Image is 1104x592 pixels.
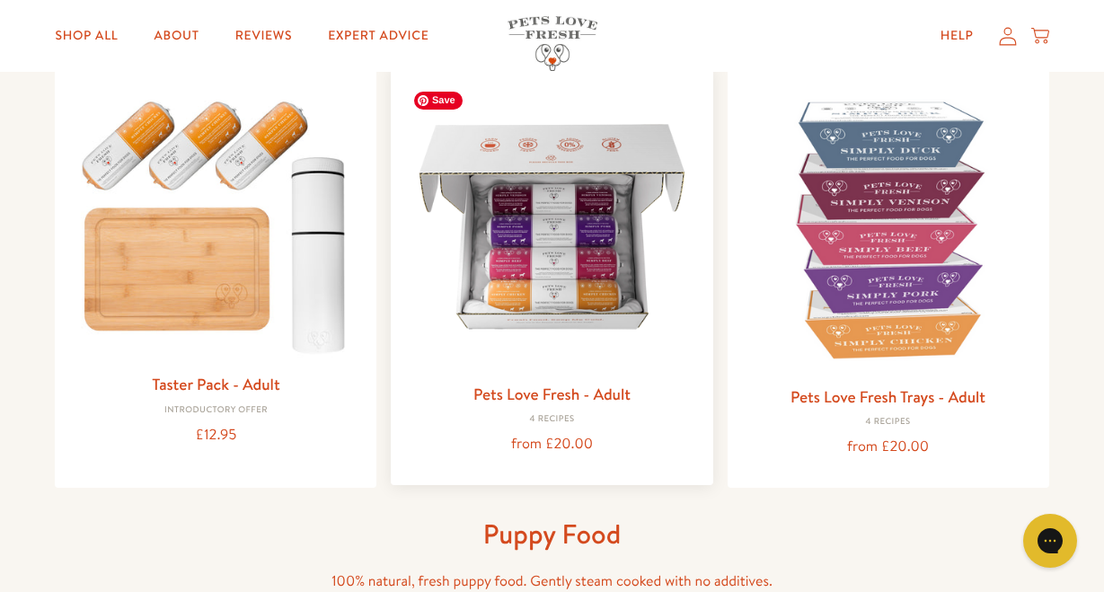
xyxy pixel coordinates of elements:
a: Help [926,18,988,54]
a: Taster Pack - Adult [152,373,279,395]
div: 4 Recipes [742,417,1035,428]
a: Reviews [221,18,306,54]
a: Shop All [40,18,132,54]
h1: Puppy Food [265,517,840,552]
img: Pets Love Fresh - Adult [405,80,698,373]
iframe: Gorgias live chat messenger [1014,508,1086,574]
a: Pets Love Fresh - Adult [473,383,631,405]
div: £12.95 [69,423,362,447]
span: Save [414,92,463,110]
div: Introductory Offer [69,405,362,416]
img: Taster Pack - Adult [69,83,362,364]
a: Pets Love Fresh Trays - Adult [790,385,985,408]
div: from £20.00 [405,432,698,456]
a: Expert Advice [314,18,443,54]
img: Pets Love Fresh Trays - Adult [742,83,1035,376]
div: from £20.00 [742,435,1035,459]
div: 4 Recipes [405,414,698,425]
span: 100% natural, fresh puppy food. Gently steam cooked with no additives. [331,571,773,591]
a: About [140,18,214,54]
img: Pets Love Fresh [508,16,597,71]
